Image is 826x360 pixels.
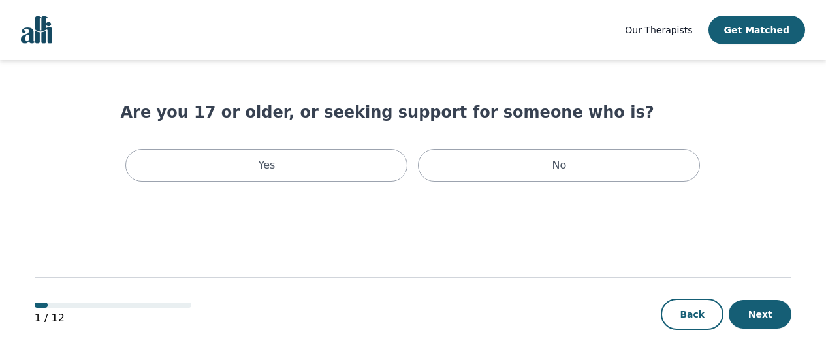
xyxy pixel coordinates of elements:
[120,102,705,123] h1: Are you 17 or older, or seeking support for someone who is?
[21,16,52,44] img: alli logo
[708,16,805,44] button: Get Matched
[35,310,191,326] p: 1 / 12
[625,25,692,35] span: Our Therapists
[661,299,723,330] button: Back
[552,157,567,173] p: No
[259,157,276,173] p: Yes
[729,300,791,329] button: Next
[625,22,692,38] a: Our Therapists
